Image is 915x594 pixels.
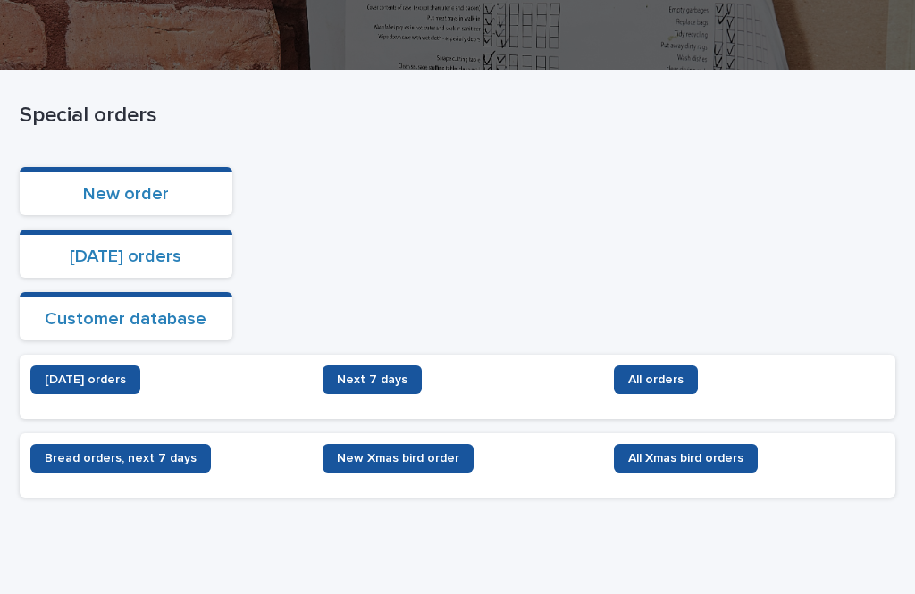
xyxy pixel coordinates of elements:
span: All Xmas bird orders [628,452,743,464]
span: Next 7 days [337,373,407,386]
span: [DATE] orders [45,373,126,386]
a: All orders [614,365,698,394]
a: New order [83,185,169,203]
a: Next 7 days [323,365,422,394]
a: [DATE] orders [70,247,181,265]
p: Special orders [20,103,888,129]
a: Bread orders, next 7 days [30,444,211,473]
a: [DATE] orders [30,365,140,394]
span: New Xmas bird order [337,452,459,464]
span: All orders [628,373,684,386]
a: All Xmas bird orders [614,444,758,473]
span: Bread orders, next 7 days [45,452,197,464]
a: Customer database [45,310,206,328]
a: New Xmas bird order [323,444,474,473]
